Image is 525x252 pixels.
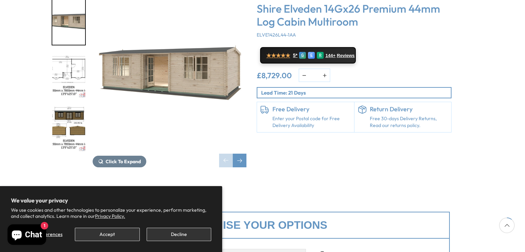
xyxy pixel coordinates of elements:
[317,52,324,59] div: R
[257,32,296,38] span: ELVE1426L44-1AA
[257,72,292,79] ins: £8,729.00
[337,53,355,58] span: Reviews
[370,115,448,129] p: Free 30-days Delivery Returns, Read our returns policy.
[233,154,246,167] div: Next slide
[106,158,141,165] span: Click To Expand
[53,212,450,239] div: Customise your options
[52,106,86,152] div: 3 / 10
[52,52,86,99] div: 2 / 10
[5,224,48,247] inbox-online-store-chat: Shopify online store chat
[52,53,85,98] img: Elveden4190x789014x2644mmMFTPLAN_40677167-342d-438a-b30c-ffbc9aefab87_200x200.jpg
[11,207,211,219] p: We use cookies and other technologies to personalize your experience, perform marketing, and coll...
[75,228,139,241] button: Accept
[272,115,351,129] a: Enter your Postal code for Free Delivery Availability
[93,156,146,167] button: Click To Expand
[266,52,290,59] span: ★★★★★
[52,106,85,152] img: Elveden4190x789014x2644mmMFTLINE_05ef15f3-8f2d-43f2-bb02-09e9d57abccb_200x200.jpg
[299,52,306,59] div: G
[272,106,351,113] h6: Free Delivery
[257,2,452,28] h3: Shire Elveden 14Gx26 Premium 44mm Log Cabin Multiroom
[260,47,356,64] a: ★★★★★ 5* G E R 144+ Reviews
[261,89,451,96] p: Lead Time: 21 Days
[95,213,125,219] a: Privacy Policy.
[147,228,211,241] button: Decline
[325,53,335,58] span: 144+
[219,154,233,167] div: Previous slide
[11,197,211,204] h2: We value your privacy
[308,52,315,59] div: E
[370,106,448,113] h6: Return Delivery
